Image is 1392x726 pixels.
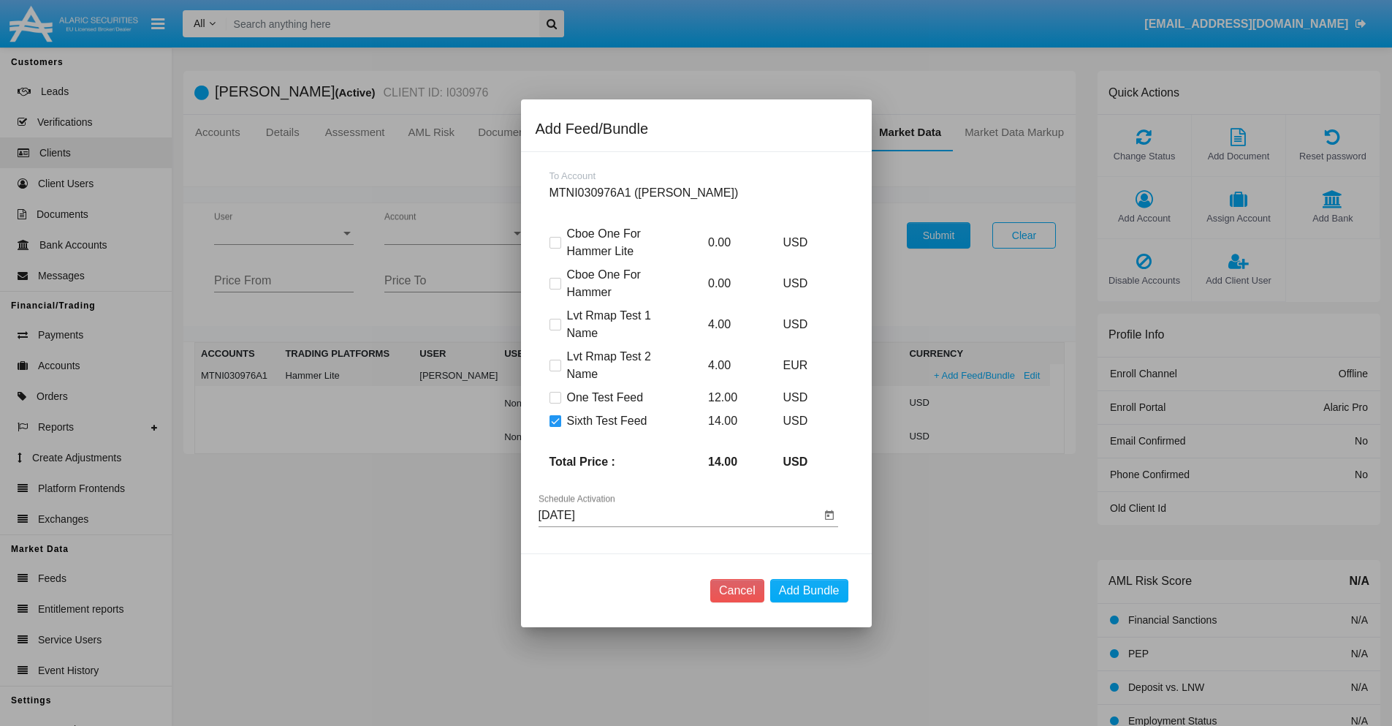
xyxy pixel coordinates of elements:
span: One Test Feed [567,389,644,407]
p: 14.00 [697,412,763,430]
p: USD [772,316,838,333]
span: Sixth Test Feed [567,412,647,430]
p: USD [772,412,838,430]
span: Cboe One For Hammer Lite [567,225,677,260]
span: Lvt Rmap Test 2 Name [567,348,677,383]
div: Add Feed/Bundle [536,117,857,140]
button: Open calendar [821,507,838,524]
p: 0.00 [697,234,763,252]
p: 4.00 [697,357,763,374]
p: 0.00 [697,275,763,292]
span: Cboe One For Hammer [567,266,677,301]
span: To Account [549,170,596,181]
span: Lvt Rmap Test 1 Name [567,307,677,342]
p: 12.00 [697,389,763,407]
p: 14.00 [697,453,763,471]
span: MTNI030976A1 ([PERSON_NAME]) [549,186,739,199]
p: USD [772,389,838,407]
p: 4.00 [697,316,763,333]
button: Add Bundle [770,579,848,602]
p: Total Price : [539,453,688,471]
p: USD [772,453,838,471]
p: EUR [772,357,838,374]
p: USD [772,275,838,292]
button: Cancel [710,579,764,602]
p: USD [772,234,838,252]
